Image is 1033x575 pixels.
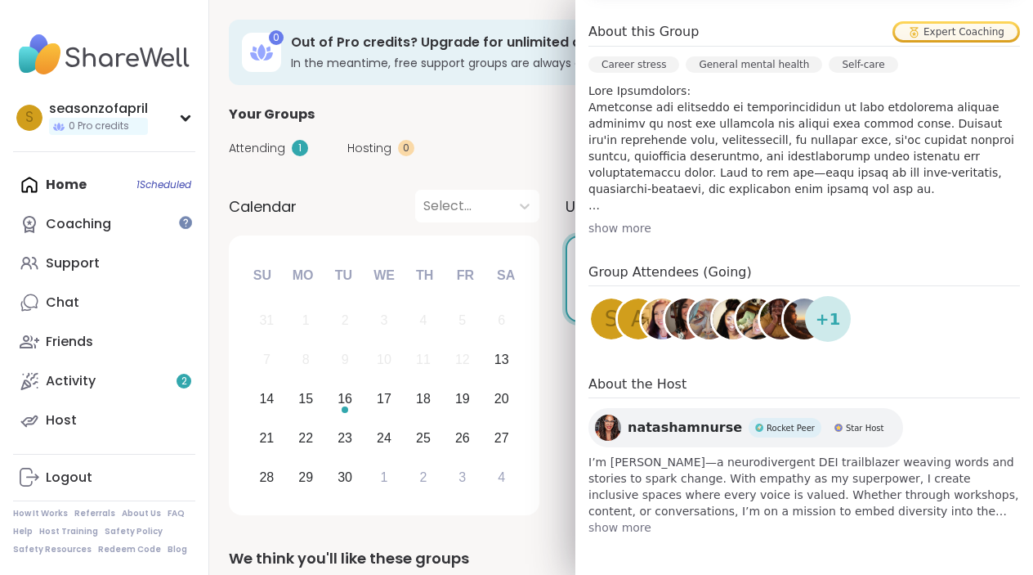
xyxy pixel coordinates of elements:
[498,466,505,488] div: 4
[784,299,825,339] img: Eon
[46,411,77,429] div: Host
[328,460,363,495] div: Choose Tuesday, September 30th, 2025
[69,119,129,133] span: 0 Pro credits
[46,294,79,312] div: Chat
[686,296,732,342] a: GoingThruIt
[455,388,470,410] div: 19
[13,322,195,362] a: Friends
[445,343,480,378] div: Not available Friday, September 12th, 2025
[588,56,679,73] div: Career stress
[639,296,685,342] a: Charlie_Lovewitch
[566,195,641,218] span: Upcoming
[663,296,709,342] a: Suze03
[734,296,780,342] a: shannon921
[298,388,313,410] div: 15
[244,258,280,294] div: Su
[291,55,880,71] h3: In the meantime, free support groups are always available.
[488,258,524,294] div: Sa
[447,258,483,294] div: Fr
[367,420,402,456] div: Choose Wednesday, September 24th, 2025
[407,258,443,294] div: Th
[398,140,414,156] div: 0
[710,296,756,342] a: CreativeLove
[781,296,827,342] a: Eon
[105,526,163,537] a: Safety Policy
[760,299,801,339] img: Leanna85
[381,309,388,331] div: 3
[249,343,284,378] div: Not available Sunday, September 7th, 2025
[98,544,161,555] a: Redeem Code
[686,56,822,73] div: General mental health
[406,460,441,495] div: Choose Thursday, October 2nd, 2025
[689,299,730,339] img: GoingThruIt
[455,427,470,449] div: 26
[46,333,93,351] div: Friends
[605,303,619,335] span: s
[588,263,1020,286] h4: Group Attendees (Going)
[416,348,431,371] div: 11
[628,418,742,438] span: natashamnurse
[325,258,361,294] div: Tu
[13,26,195,83] img: ShareWell Nav Logo
[13,508,68,519] a: How It Works
[498,309,505,331] div: 6
[895,24,1017,40] div: Expert Coaching
[588,220,1020,236] div: show more
[377,388,391,410] div: 17
[494,348,509,371] div: 13
[229,547,1013,570] div: We think you'll like these groups
[249,303,284,339] div: Not available Sunday, August 31st, 2025
[755,424,763,432] img: Rocket Peer
[338,388,352,410] div: 16
[338,427,352,449] div: 23
[288,303,324,339] div: Not available Monday, September 1st, 2025
[25,107,34,128] span: s
[713,299,754,339] img: CreativeLove
[846,422,883,434] span: Star Host
[588,519,1020,536] span: show more
[46,254,100,272] div: Support
[484,343,519,378] div: Choose Saturday, September 13th, 2025
[181,375,187,389] span: 2
[631,303,646,335] span: A
[46,215,111,233] div: Coaching
[588,454,1020,519] span: I’m [PERSON_NAME]—a neurodivergent DEI trailblazer weaving words and stories to spark change. Wit...
[816,307,841,331] span: + 1
[13,204,195,244] a: Coaching
[13,401,195,440] a: Host
[377,427,391,449] div: 24
[588,22,699,42] h4: About this Group
[13,362,195,401] a: Activity2
[39,526,98,537] a: Host Training
[758,296,803,342] a: Leanna85
[381,466,388,488] div: 1
[13,544,92,555] a: Safety Resources
[494,427,509,449] div: 27
[288,382,324,417] div: Choose Monday, September 15th, 2025
[328,382,363,417] div: Choose Tuesday, September 16th, 2025
[445,303,480,339] div: Not available Friday, September 5th, 2025
[328,303,363,339] div: Not available Tuesday, September 2nd, 2025
[229,140,285,157] span: Attending
[13,283,195,322] a: Chat
[484,303,519,339] div: Not available Saturday, September 6th, 2025
[367,343,402,378] div: Not available Wednesday, September 10th, 2025
[419,309,427,331] div: 4
[458,466,466,488] div: 3
[455,348,470,371] div: 12
[366,258,402,294] div: We
[49,100,148,118] div: seasonzofapril
[367,382,402,417] div: Choose Wednesday, September 17th, 2025
[347,140,391,157] span: Hosting
[46,469,92,487] div: Logout
[13,526,33,537] a: Help
[642,299,682,339] img: Charlie_Lovewitch
[292,140,308,156] div: 1
[13,244,195,283] a: Support
[168,544,187,555] a: Blog
[168,508,185,519] a: FAQ
[767,422,815,434] span: Rocket Peer
[13,458,195,497] a: Logout
[259,427,274,449] div: 21
[829,56,897,73] div: Self-care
